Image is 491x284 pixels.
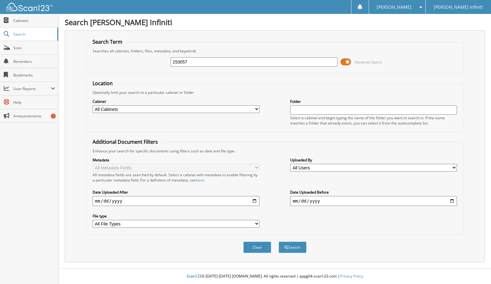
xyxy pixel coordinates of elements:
[93,190,259,195] label: Date Uploaded After
[196,177,204,183] a: here
[279,242,306,253] button: Search
[13,100,55,105] span: Help
[13,72,55,78] span: Bookmarks
[460,254,491,284] iframe: Chat Widget
[51,114,56,119] div: 1
[89,80,116,87] legend: Location
[93,99,259,104] label: Cabinet
[340,273,363,279] a: Privacy Policy
[89,138,161,145] legend: Additional Document Filters
[290,157,457,163] label: Uploaded By
[13,86,51,91] span: User Reports
[187,273,202,279] span: Scan123
[89,90,460,95] div: Optionally limit your search to a particular cabinet or folder
[354,60,382,64] span: Advanced Search
[13,59,55,64] span: Reminders
[13,113,55,119] span: Announcements
[93,213,259,219] label: File type
[290,190,457,195] label: Date Uploaded Before
[290,115,457,126] div: Select a cabinet and begin typing the name of the folder you want to search in. If the name match...
[59,269,491,284] div: © [DATE]-[DATE] [DOMAIN_NAME]. All rights reserved | appg04-scan123-com |
[290,99,457,104] label: Folder
[13,32,54,37] span: Search
[93,196,259,206] input: start
[377,5,411,9] span: [PERSON_NAME]
[13,18,55,23] span: Cabinets
[6,3,53,11] img: scan123-logo-white.svg
[89,38,125,45] legend: Search Term
[89,48,460,54] div: Searches all cabinets, folders, files, metadata, and keywords
[434,5,483,9] span: [PERSON_NAME] Infiniti
[89,148,460,154] div: Enhance your search for specific documents using filters such as date and file type.
[243,242,271,253] button: Clear
[93,157,259,163] label: Metadata
[290,196,457,206] input: end
[93,172,259,183] div: All metadata fields are searched by default. Select a cabinet with metadata to enable filtering b...
[65,17,485,27] h1: Search [PERSON_NAME] Infiniti
[13,45,55,50] span: Scan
